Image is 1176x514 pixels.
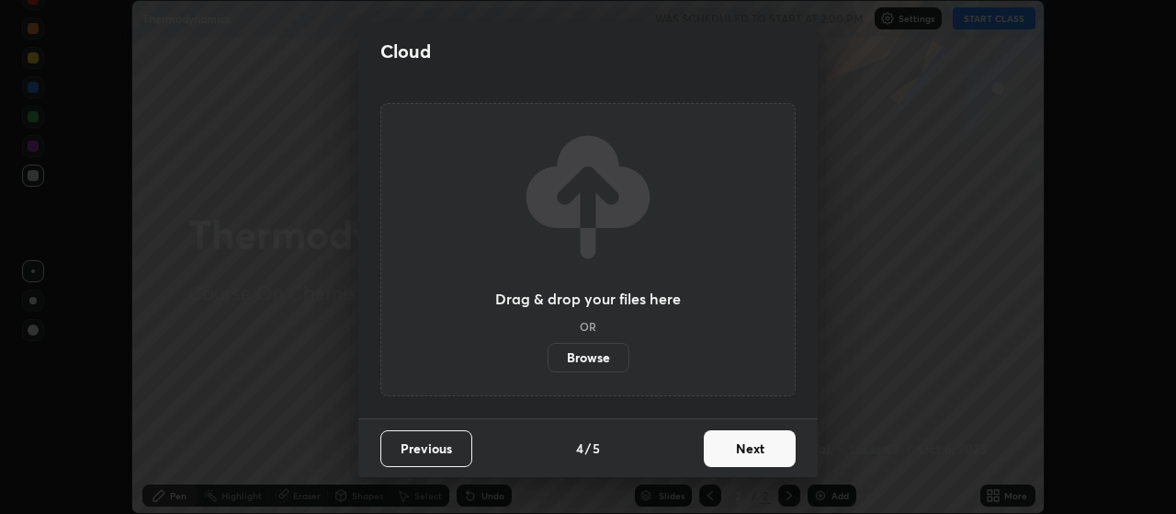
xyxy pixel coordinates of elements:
[593,439,600,458] h4: 5
[495,291,681,306] h3: Drag & drop your files here
[585,439,591,458] h4: /
[380,430,472,467] button: Previous
[576,439,583,458] h4: 4
[380,40,431,63] h2: Cloud
[704,430,796,467] button: Next
[580,321,596,332] h5: OR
